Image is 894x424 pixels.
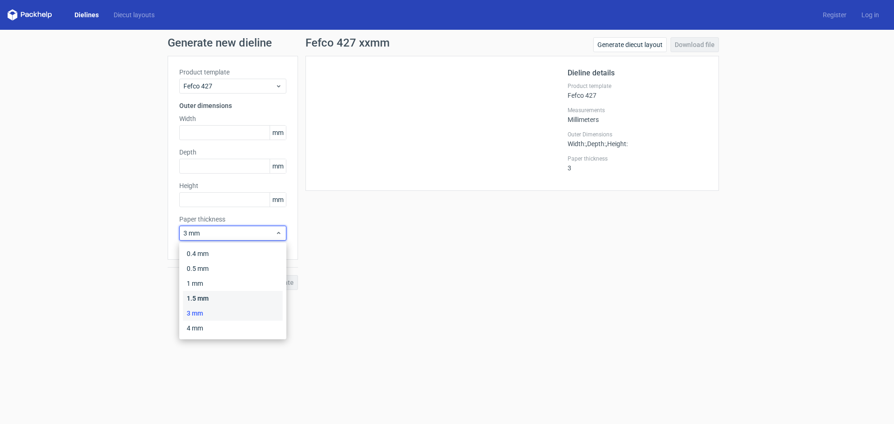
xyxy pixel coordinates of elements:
a: Dielines [67,10,106,20]
label: Product template [568,82,707,90]
label: Width [179,114,286,123]
span: , Height : [606,140,628,148]
div: Millimeters [568,107,707,123]
label: Paper thickness [568,155,707,162]
label: Height [179,181,286,190]
h1: Generate new dieline [168,37,726,48]
span: 3 mm [183,229,275,238]
div: 0.4 mm [183,246,283,261]
div: 3 mm [183,306,283,321]
span: mm [270,126,286,140]
label: Outer Dimensions [568,131,707,138]
a: Generate diecut layout [593,37,667,52]
a: Register [815,10,854,20]
a: Diecut layouts [106,10,162,20]
div: 3 [568,155,707,172]
h3: Outer dimensions [179,101,286,110]
a: Log in [854,10,887,20]
span: Width : [568,140,586,148]
div: Fefco 427 [568,82,707,99]
span: mm [270,159,286,173]
div: 1.5 mm [183,291,283,306]
div: 4 mm [183,321,283,336]
h1: Fefco 427 xxmm [305,37,390,48]
div: 0.5 mm [183,261,283,276]
label: Depth [179,148,286,157]
span: Fefco 427 [183,81,275,91]
label: Paper thickness [179,215,286,224]
label: Measurements [568,107,707,114]
label: Product template [179,67,286,77]
span: mm [270,193,286,207]
div: 1 mm [183,276,283,291]
h2: Dieline details [568,67,707,79]
span: , Depth : [586,140,606,148]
